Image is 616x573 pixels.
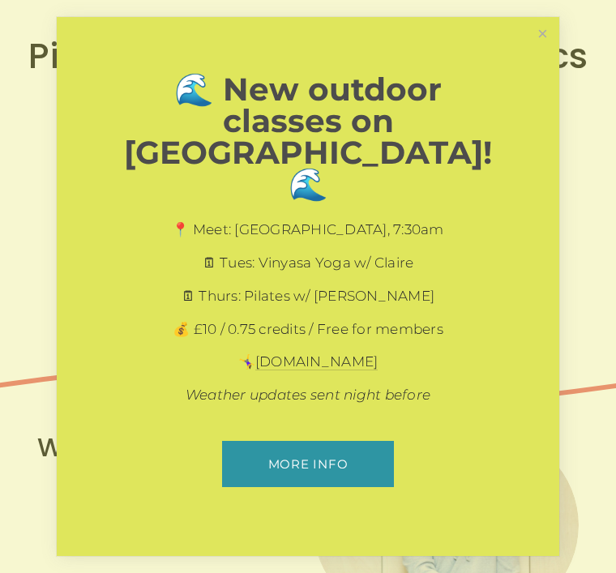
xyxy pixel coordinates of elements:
h1: 🌊 New outdoor classes on [GEOGRAPHIC_DATA]! 🌊 [113,74,503,200]
a: Close [528,19,557,48]
p: 🤸‍♀️ [113,353,503,372]
p: 💰 £10 / 0.75 credits / Free for members [113,320,503,340]
p: 🗓 Tues: Vinyasa Yoga w/ Claire [113,254,503,273]
p: 🗓 Thurs: Pilates w/ [PERSON_NAME] [113,287,503,306]
a: [DOMAIN_NAME] [255,353,378,370]
em: Weather updates sent night before [186,387,430,403]
p: 📍 Meet: [GEOGRAPHIC_DATA], 7:30am [113,220,503,240]
a: More info [222,441,393,487]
